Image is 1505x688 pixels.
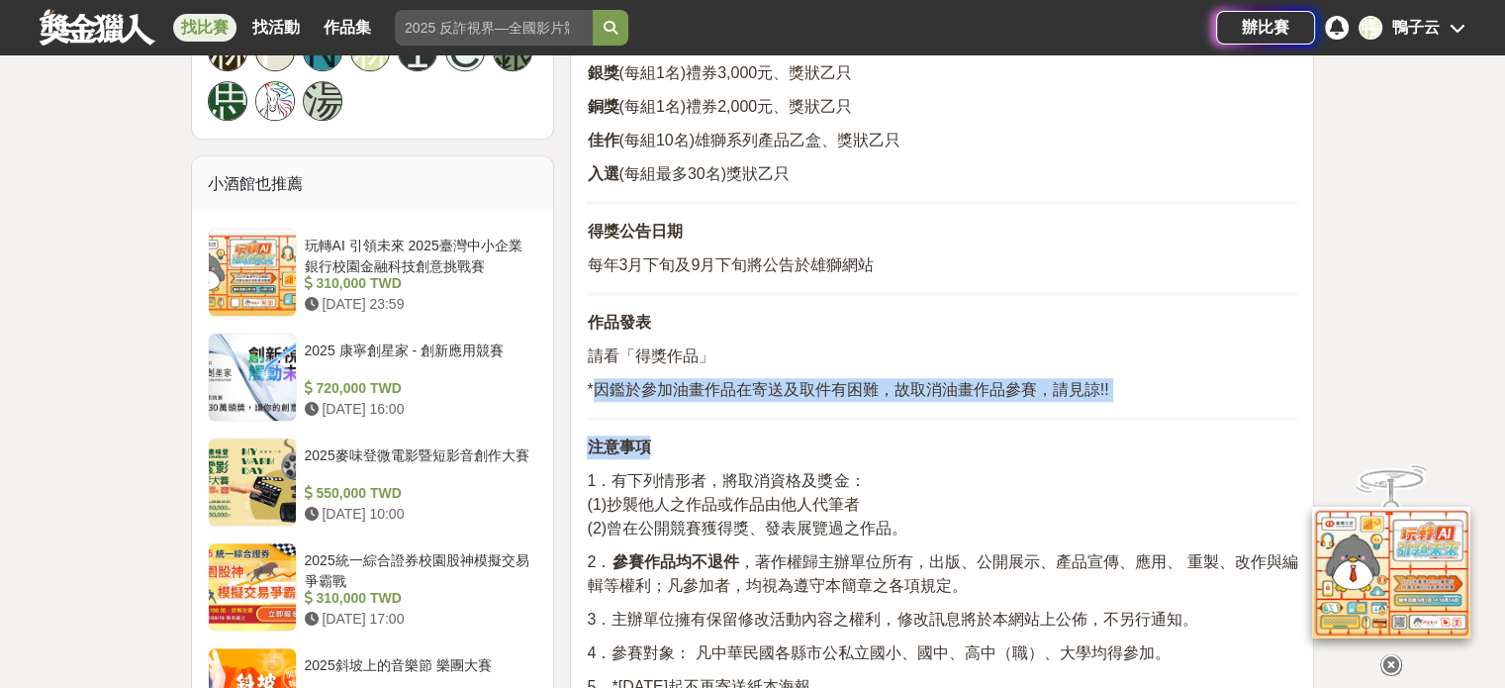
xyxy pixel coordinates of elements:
span: *因鑑於參加油畫作品在寄送及取件有困難，故取消油畫作品參賽，請見諒!! [587,381,1108,398]
div: 玩轉AI 引領未來 2025臺灣中小企業銀行校園金融科技創意挑戰賽 [305,236,530,273]
div: 2025統一綜合證券校園股神模擬交易爭霸戰 [305,550,530,588]
span: (每組10名)雄獅系列產品乙盒、獎狀乙只 [587,132,899,148]
span: (1)抄襲他人之作品或作品由他人代筆者 [587,496,860,513]
a: 思 [208,81,247,121]
span: 每年3月下旬及9月下旬將公告於雄獅網站 [587,256,874,273]
a: 找活動 [244,14,308,42]
div: [DATE] 17:00 [305,609,530,630]
strong: 作品發表 [587,314,650,331]
a: 2025 康寧創星家 - 創新應用競賽 720,000 TWD [DATE] 16:00 [208,333,538,422]
div: 2025 康寧創星家 - 創新應用競賽 [305,341,530,378]
span: 請看「得獎作品」 [587,347,713,364]
strong: 參賽作品均不退件 [611,553,738,570]
strong: 入選 [587,165,618,182]
a: 2025麥味登微電影暨短影音創作大賽 550,000 TWD [DATE] 10:00 [208,438,538,527]
span: (每組最多30名)獎狀乙只 [587,165,789,182]
a: 2025統一綜合證券校園股神模擬交易爭霸戰 310,000 TWD [DATE] 17:00 [208,542,538,632]
a: 玩轉AI 引領未來 2025臺灣中小企業銀行校園金融科技創意挑戰賽 310,000 TWD [DATE] 23:59 [208,228,538,317]
div: 鴨子云 [1392,16,1440,40]
input: 2025 反詐視界—全國影片競賽 [395,10,593,46]
a: 辦比賽 [1216,11,1315,45]
span: ． [596,472,611,489]
span: (每組1名)禮券3,000元、獎狀乙只 [587,64,852,81]
span: (每組1名)禮券2,000元、獎狀乙只 [587,98,852,115]
span: 有下列情形者，將取消資格及獎金： [611,472,865,489]
div: 310,000 TWD [305,273,530,294]
div: 鴨 [1359,16,1382,40]
div: 2025麥味登微電影暨短影音創作大賽 [305,445,530,483]
strong: 得獎公告日期 [587,223,682,240]
a: 作品集 [316,14,379,42]
div: [DATE] 23:59 [305,294,530,315]
div: 550,000 TWD [305,483,530,504]
img: Avatar [256,82,294,120]
strong: 注意事項 [587,439,650,455]
strong: 佳作 [587,132,618,148]
span: (2)曾在公開競賽獲得獎、發表展覽過之作品。 [587,520,907,537]
strong: 銅獎 [587,98,618,115]
span: 1 [587,472,596,489]
div: 310,000 TWD [305,588,530,609]
div: [DATE] 16:00 [305,399,530,420]
span: 2 [587,553,596,570]
a: 找比賽 [173,14,236,42]
a: 湯 [303,81,342,121]
div: 720,000 TWD [305,378,530,399]
span: ，著作權歸主辦單位所有，出版、公開展示、產品宣傳、應用、 重製、改作與編輯等權利；凡參加者，均視為遵守本簡章之各項規定。 [587,553,1297,594]
strong: 銀獎 [587,64,618,81]
span: ． [596,553,611,570]
span: 4．參賽對象： 凡中華民國各縣市公私立國小、國中、高中（職）、大學均得參加。 [587,644,1170,661]
a: Avatar [255,81,295,121]
div: [DATE] 10:00 [305,504,530,525]
span: 3．主辦單位擁有保留修改活動內容之權利，修改訊息將於本網站上公佈，不另行通知。 [587,611,1197,628]
div: 小酒館也推薦 [192,156,554,212]
img: d2146d9a-e6f6-4337-9592-8cefde37ba6b.png [1312,507,1470,639]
